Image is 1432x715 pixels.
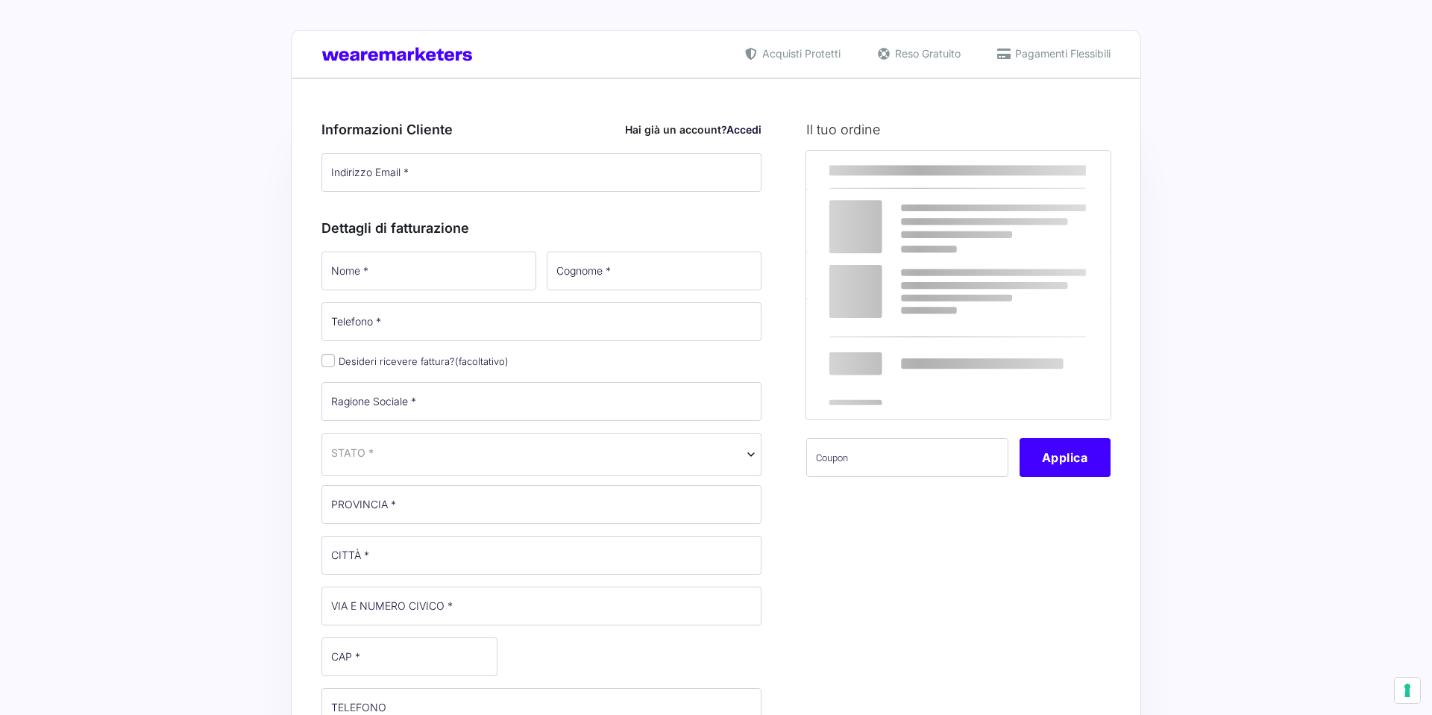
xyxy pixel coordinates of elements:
[806,190,982,252] td: Marketers World 2025 - MW25 Ticket Premium
[12,657,57,702] iframe: Customerly Messenger Launcher
[321,302,761,341] input: Telefono *
[321,153,761,192] input: Indirizzo Email *
[891,46,961,61] span: Reso Gratuito
[321,252,536,290] input: Nome *
[806,299,982,419] th: Totale
[455,355,509,367] span: (facoltativo)
[806,252,982,299] th: Subtotale
[331,445,752,460] span: Italia
[321,536,761,575] input: CITTÀ *
[726,123,761,136] a: Accedi
[547,252,761,290] input: Cognome *
[331,445,374,460] span: STATO *
[321,587,761,625] input: VIA E NUMERO CIVICO *
[806,119,1111,140] h3: Il tuo ordine
[806,438,1008,477] input: Coupon
[1011,46,1111,61] span: Pagamenti Flessibili
[981,151,1111,190] th: Subtotale
[321,355,509,367] label: Desideri ricevere fattura?
[625,122,761,137] div: Hai già un account?
[321,218,761,238] h3: Dettagli di fatturazione
[321,433,761,476] span: Italia
[321,637,497,676] input: CAP *
[321,382,761,421] input: Ragione Sociale *
[1395,678,1420,703] button: Le tue preferenze relative al consenso per le tecnologie di tracciamento
[759,46,841,61] span: Acquisti Protetti
[321,354,335,367] input: Desideri ricevere fattura?(facoltativo)
[806,151,982,190] th: Prodotto
[321,119,761,140] h3: Informazioni Cliente
[321,485,761,524] input: PROVINCIA *
[1020,438,1111,477] button: Applica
